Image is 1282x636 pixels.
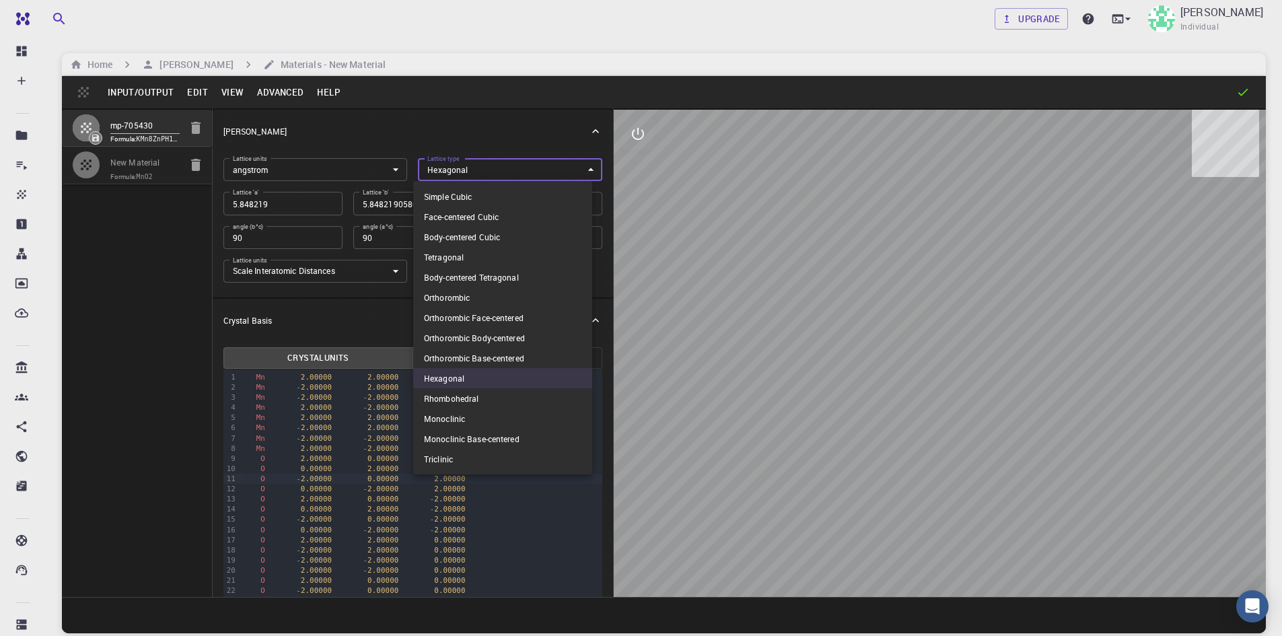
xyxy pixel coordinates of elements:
[413,388,592,409] li: Rhombohedral
[413,207,592,227] li: Face-centered Cubic
[413,247,592,267] li: Tetragonal
[413,227,592,247] li: Body-centered Cubic
[27,9,75,22] span: Support
[413,186,592,207] li: Simple Cubic
[413,449,592,469] li: Triclinic
[413,429,592,449] li: Monoclinic Base-centered
[413,368,592,388] li: Hexagonal
[413,328,592,348] li: Orthorombic Body-centered
[413,348,592,368] li: Orthorombic Base-centered
[413,409,592,429] li: Monoclinic
[413,267,592,287] li: Body-centered Tetragonal
[413,287,592,308] li: Orthorombic
[1236,590,1269,623] div: Open Intercom Messenger
[413,308,592,328] li: Orthorombic Face-centered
